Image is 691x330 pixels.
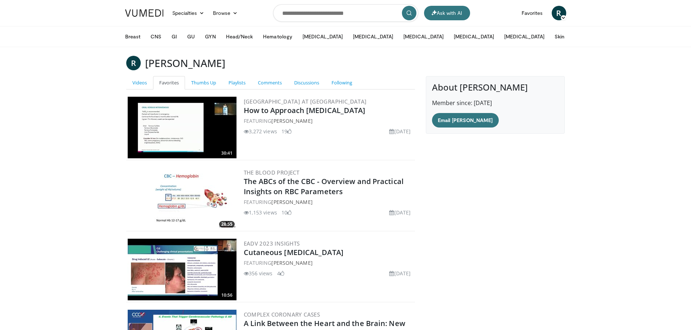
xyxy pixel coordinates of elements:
button: [MEDICAL_DATA] [449,29,498,44]
li: [DATE] [389,270,411,277]
a: Browse [209,6,242,20]
div: FEATURING [244,117,414,125]
a: R [126,56,141,70]
a: Videos [126,76,153,89]
div: FEATURING [244,259,414,267]
a: EADV 2023 Insights [244,240,300,247]
button: GI [167,29,181,44]
li: 19 [281,128,292,135]
a: [PERSON_NAME] [271,259,312,266]
h3: [PERSON_NAME] [145,56,225,70]
img: a49e554f-8d4b-4eef-8a75-8dbd4798679f.300x170_q85_crop-smart_upscale.jpg [128,168,236,229]
a: 10:56 [128,239,236,300]
a: Email [PERSON_NAME] [432,113,498,128]
div: FEATURING [244,198,414,206]
img: fd1ea44d-6c7e-4acd-829e-2530396fa7e0.300x170_q85_crop-smart_upscale.jpg [128,239,236,300]
button: Hematology [259,29,297,44]
a: The Blood Project [244,169,300,176]
a: R [552,6,566,20]
button: GU [183,29,199,44]
li: [DATE] [389,128,411,135]
a: Comments [252,76,288,89]
li: 3,272 views [244,128,277,135]
a: Favorites [517,6,547,20]
p: Member since: [DATE] [432,99,559,107]
span: 28:55 [219,221,235,227]
a: [GEOGRAPHIC_DATA] at [GEOGRAPHIC_DATA] [244,98,367,105]
button: CNS [146,29,166,44]
a: Thumbs Up [185,76,222,89]
a: [PERSON_NAME] [271,199,312,205]
a: Following [325,76,358,89]
li: 4 [277,270,284,277]
a: Cutaneous [MEDICAL_DATA] [244,247,344,257]
a: Discussions [288,76,325,89]
a: 28:55 [128,168,236,229]
input: Search topics, interventions [273,4,418,22]
span: 10:56 [219,292,235,298]
h4: About [PERSON_NAME] [432,82,559,93]
a: Specialties [168,6,209,20]
li: 10 [281,209,292,216]
button: [MEDICAL_DATA] [500,29,549,44]
button: [MEDICAL_DATA] [298,29,347,44]
a: How to Approach [MEDICAL_DATA] [244,105,366,115]
img: VuMedi Logo [125,9,164,17]
a: 30:41 [128,97,236,158]
button: [MEDICAL_DATA] [399,29,448,44]
a: Playlists [222,76,252,89]
button: [MEDICAL_DATA] [349,29,398,44]
a: Favorites [153,76,185,89]
img: b9c0cc3f-a2ff-4c27-83d8-0921b97de929.300x170_q85_crop-smart_upscale.jpg [128,97,236,158]
li: [DATE] [389,209,411,216]
span: 30:41 [219,150,235,156]
button: GYN [201,29,220,44]
button: Breast [121,29,145,44]
a: Complex Coronary Cases [244,311,320,318]
li: 356 views [244,270,273,277]
li: 1,153 views [244,209,277,216]
a: [PERSON_NAME] [271,117,312,124]
button: Head/Neck [222,29,258,44]
button: Skin [550,29,569,44]
a: The ABCs of the CBC - Overview and Practical Insights on RBC Parameters [244,176,404,196]
button: Ask with AI [424,6,470,20]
